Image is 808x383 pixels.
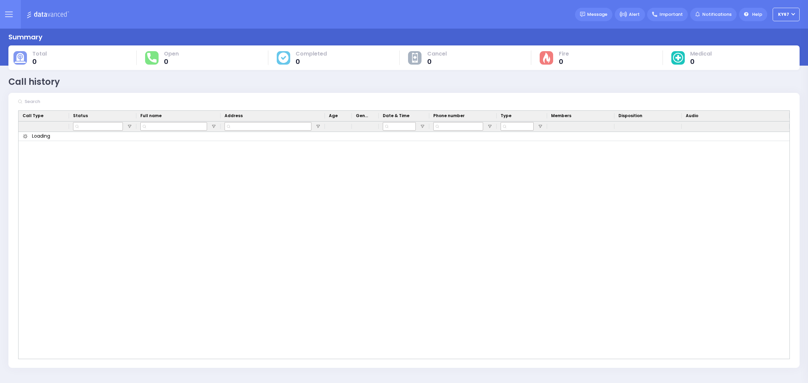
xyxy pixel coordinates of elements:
[356,113,369,119] span: Gender
[32,50,47,57] span: Total
[211,124,216,129] button: Open Filter Menu
[543,53,550,63] img: fire-cause.svg
[225,113,243,119] span: Address
[140,122,207,131] input: Full name Filter Input
[383,122,416,131] input: Date & Time Filter Input
[618,113,642,119] span: Disposition
[147,53,157,62] img: total-response.svg
[427,58,447,65] span: 0
[686,113,698,119] span: Audio
[690,58,712,65] span: 0
[32,58,47,65] span: 0
[420,124,425,129] button: Open Filter Menu
[329,113,338,119] span: Age
[660,11,683,18] span: Important
[164,50,179,57] span: Open
[315,124,321,129] button: Open Filter Menu
[296,50,327,57] span: Completed
[73,113,88,119] span: Status
[559,58,569,65] span: 0
[752,11,762,18] span: Help
[23,113,43,119] span: Call Type
[140,113,162,119] span: Full name
[673,53,683,63] img: medical-cause.svg
[587,11,607,18] span: Message
[501,122,534,131] input: Type Filter Input
[32,133,50,140] span: Loading
[629,11,640,18] span: Alert
[73,122,123,131] input: Status Filter Input
[580,12,585,17] img: message.svg
[8,32,42,42] div: Summary
[778,11,789,18] span: KY67
[433,113,465,119] span: Phone number
[559,50,569,57] span: Fire
[8,75,60,89] div: Call history
[23,95,124,108] input: Search
[127,124,132,129] button: Open Filter Menu
[427,50,447,57] span: Cancel
[773,8,800,21] button: KY67
[383,113,409,119] span: Date & Time
[538,124,543,129] button: Open Filter Menu
[412,53,418,63] img: other-cause.svg
[702,11,732,18] span: Notifications
[433,122,483,131] input: Phone number Filter Input
[501,113,511,119] span: Type
[690,50,712,57] span: Medical
[278,53,289,63] img: cause-cover.svg
[225,122,311,131] input: Address Filter Input
[164,58,179,65] span: 0
[14,53,26,63] img: total-cause.svg
[27,10,71,19] img: Logo
[551,113,571,119] span: Members
[487,124,493,129] button: Open Filter Menu
[296,58,327,65] span: 0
